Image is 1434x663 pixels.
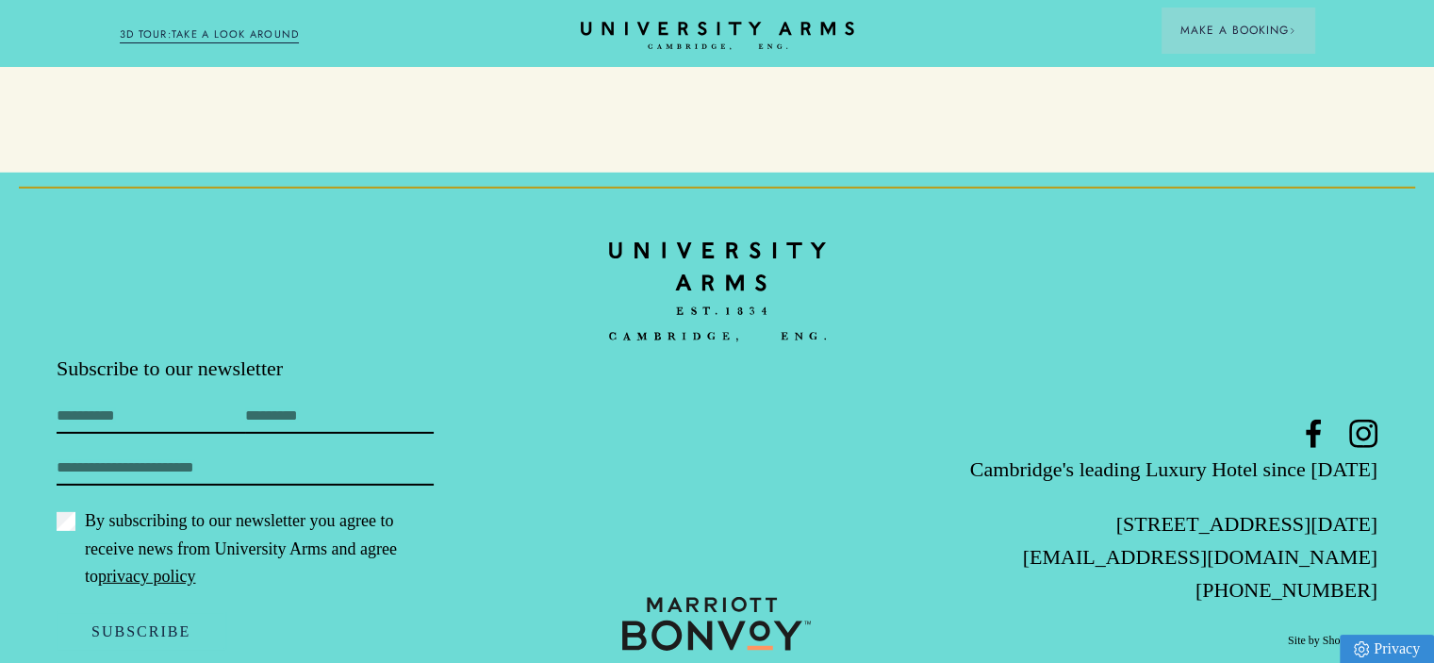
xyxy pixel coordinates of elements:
a: privacy policy [98,567,195,586]
img: Arrow icon [1289,27,1295,34]
img: 0b373a9250846ddb45707c9c41e4bd95.svg [622,597,811,651]
a: Privacy [1340,635,1434,663]
button: Subscribe [57,612,225,652]
img: bc90c398f2f6aa16c3ede0e16ee64a97.svg [609,229,826,356]
label: By subscribing to our newsletter you agree to receive news from University Arms and agree to [57,507,434,589]
a: [EMAIL_ADDRESS][DOMAIN_NAME] [1023,545,1377,569]
a: Instagram [1349,420,1377,448]
a: Home [609,229,826,355]
input: By subscribing to our newsletter you agree to receive news from University Arms and agree topriva... [57,512,75,531]
p: Subscribe to our newsletter [57,355,497,383]
p: [STREET_ADDRESS][DATE] [937,507,1377,540]
img: Privacy [1354,641,1369,657]
span: Make a Booking [1180,22,1295,39]
a: Site by Show + Tell [1288,633,1377,649]
p: Cambridge's leading Luxury Hotel since [DATE] [937,453,1377,486]
button: Make a BookingArrow icon [1162,8,1314,53]
a: Facebook [1299,420,1327,448]
a: Home [581,22,854,51]
a: [PHONE_NUMBER] [1195,578,1377,602]
a: 3D TOUR:TAKE A LOOK AROUND [120,26,300,43]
